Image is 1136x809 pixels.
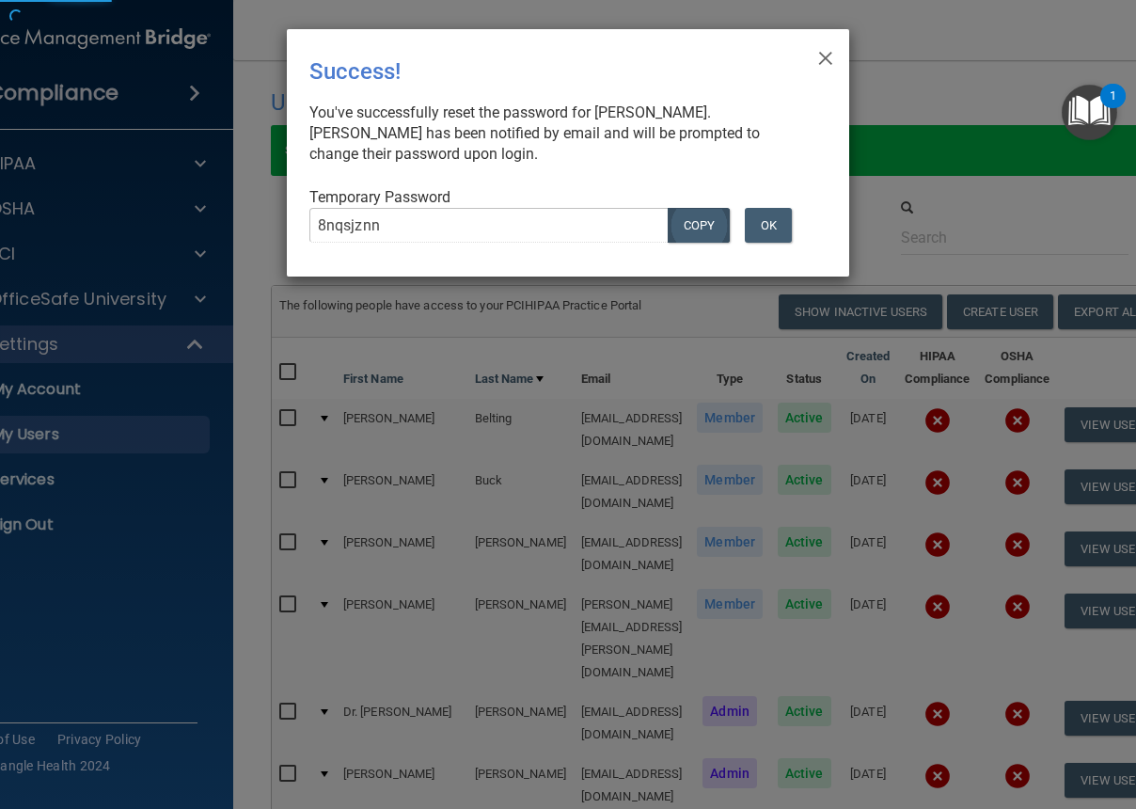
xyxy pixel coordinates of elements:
[1110,96,1116,120] div: 1
[745,208,792,243] button: OK
[309,44,749,99] div: Success!
[309,188,450,206] span: Temporary Password
[668,208,730,243] button: COPY
[1062,85,1117,140] button: Open Resource Center, 1 new notification
[817,37,834,74] span: ×
[309,103,812,165] div: You've successfully reset the password for [PERSON_NAME]. [PERSON_NAME] has been notified by emai...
